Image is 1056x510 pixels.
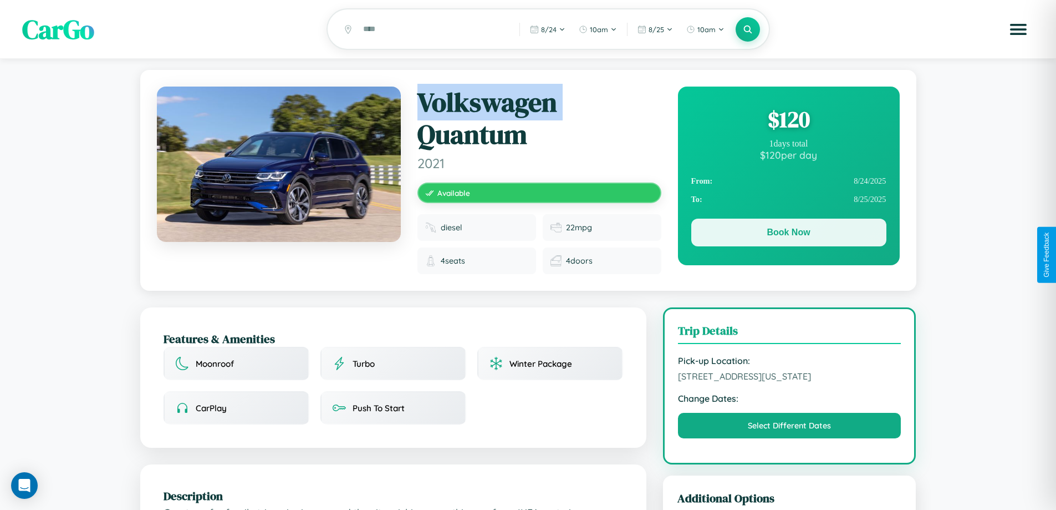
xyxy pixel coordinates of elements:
span: CarGo [22,11,94,48]
span: 22 mpg [566,223,592,233]
span: Moonroof [196,358,234,369]
span: 10am [697,25,716,34]
strong: To: [691,195,702,204]
button: 8/25 [632,21,679,38]
button: 8/24 [524,21,571,38]
strong: From: [691,176,713,186]
button: 10am [681,21,730,38]
div: $ 120 per day [691,149,886,161]
div: 1 days total [691,139,886,149]
span: Turbo [353,358,375,369]
span: 4 doors [566,256,593,266]
img: Doors [550,255,562,266]
img: Seats [425,255,436,266]
strong: Change Dates: [678,393,901,404]
button: Open menu [1003,14,1034,45]
span: CarPlay [196,403,227,413]
h3: Trip Details [678,322,901,344]
span: 4 seats [441,256,465,266]
button: Book Now [691,219,886,246]
div: 8 / 25 / 2025 [691,190,886,209]
span: 8 / 24 [541,25,557,34]
span: 2021 [417,155,661,171]
span: Push To Start [353,403,405,413]
span: diesel [441,223,462,233]
span: 8 / 25 [649,25,664,34]
h1: Volkswagen Quantum [417,87,661,150]
button: 10am [573,21,623,38]
span: [STREET_ADDRESS][US_STATE] [678,371,901,382]
img: Fuel efficiency [550,222,562,233]
img: Volkswagen Quantum 2021 [157,87,401,242]
span: Winter Package [509,358,572,369]
div: Give Feedback [1043,233,1050,277]
button: Select Different Dates [678,413,901,438]
h2: Description [164,488,623,504]
h2: Features & Amenities [164,331,623,347]
div: $ 120 [691,104,886,134]
strong: Pick-up Location: [678,355,901,366]
span: 10am [590,25,608,34]
div: 8 / 24 / 2025 [691,172,886,190]
h3: Additional Options [677,490,902,506]
img: Fuel type [425,222,436,233]
div: Open Intercom Messenger [11,472,38,499]
span: Available [437,188,470,198]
